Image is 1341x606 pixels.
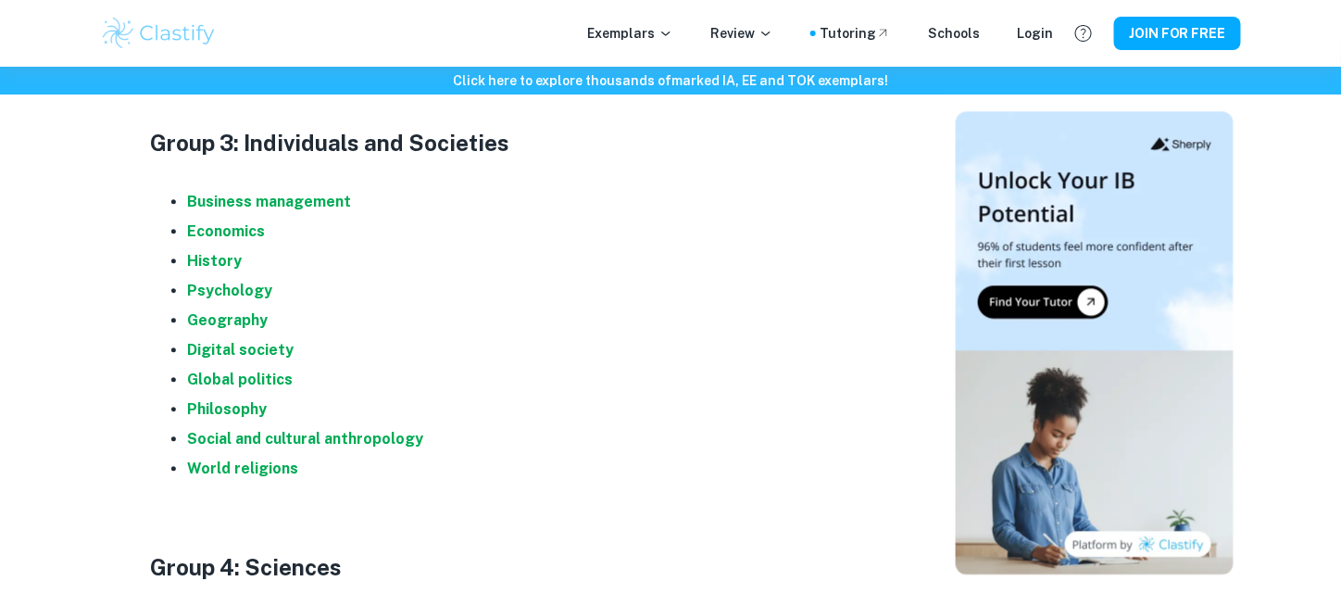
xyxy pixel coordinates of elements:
[187,341,294,359] a: Digital society
[187,460,298,477] a: World religions
[187,222,265,240] a: Economics
[956,111,1234,574] img: Thumbnail
[587,23,673,44] p: Exemplars
[187,430,423,448] a: Social and cultural anthropology
[187,311,268,329] a: Geography
[187,400,267,418] a: Philosophy
[710,23,773,44] p: Review
[1114,17,1241,50] button: JOIN FOR FREE
[1068,18,1099,49] button: Help and Feedback
[150,550,891,584] h3: Group 4: Sciences
[1017,23,1053,44] a: Login
[928,23,980,44] a: Schools
[4,70,1337,91] h6: Click here to explore thousands of marked IA, EE and TOK exemplars !
[187,282,272,299] a: Psychology
[187,193,351,210] a: Business management
[187,371,293,388] a: Global politics
[187,252,242,270] a: History
[150,126,891,159] h3: Group 3: Individuals and Societies
[820,23,891,44] a: Tutoring
[100,15,218,52] img: Clastify logo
